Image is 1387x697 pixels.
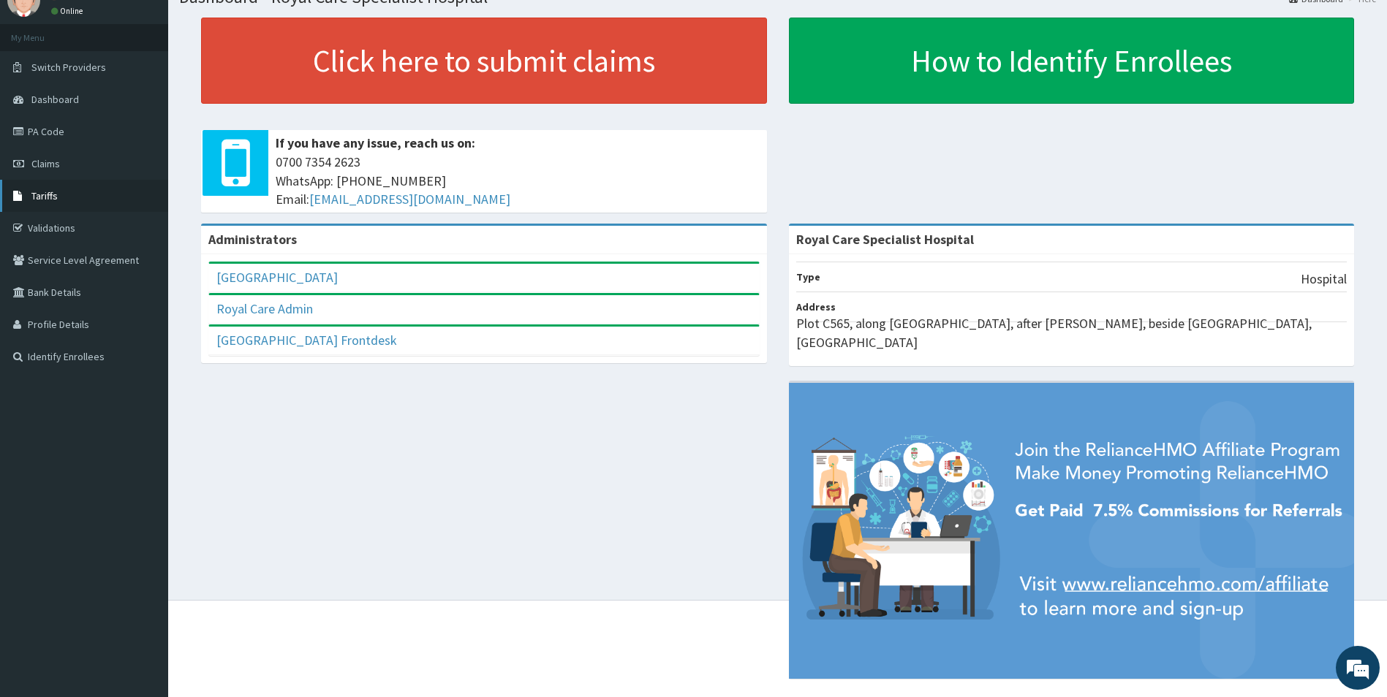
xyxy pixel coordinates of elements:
img: d_794563401_company_1708531726252_794563401 [27,73,59,110]
span: Tariffs [31,189,58,202]
a: Royal Care Admin [216,300,313,317]
span: Switch Providers [31,61,106,74]
div: Minimize live chat window [240,7,275,42]
textarea: Type your message and hit 'Enter' [7,399,279,450]
b: If you have any issue, reach us on: [276,134,475,151]
b: Type [796,270,820,283]
b: Administrators [208,231,297,248]
span: 0700 7354 2623 WhatsApp: [PHONE_NUMBER] Email: [276,153,760,209]
span: Claims [31,157,60,170]
span: Dashboard [31,93,79,106]
img: provider-team-banner.png [789,383,1355,679]
p: Plot C565, along [GEOGRAPHIC_DATA], after [PERSON_NAME], beside [GEOGRAPHIC_DATA], [GEOGRAPHIC_DATA] [796,314,1348,351]
strong: Royal Care Specialist Hospital [796,231,974,248]
a: [GEOGRAPHIC_DATA] Frontdesk [216,332,397,348]
a: [EMAIL_ADDRESS][DOMAIN_NAME] [309,191,510,207]
a: [GEOGRAPHIC_DATA] [216,269,338,286]
p: Hospital [1301,270,1347,289]
div: Chat with us now [76,82,246,101]
b: Address [796,300,836,313]
a: How to Identify Enrollees [789,18,1355,104]
a: Click here to submit claims [201,18,767,104]
span: We're online! [85,184,202,332]
a: Online [51,6,86,16]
